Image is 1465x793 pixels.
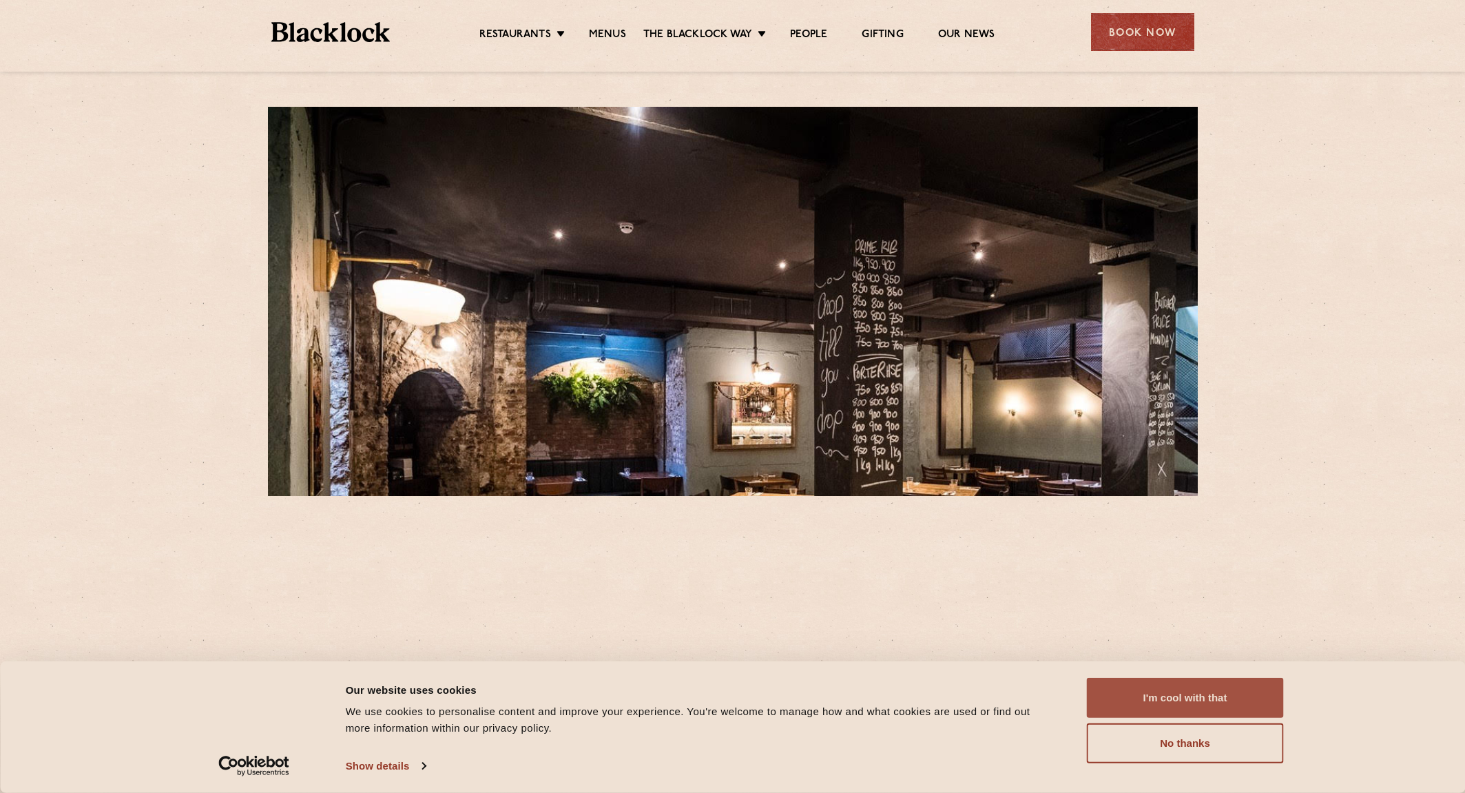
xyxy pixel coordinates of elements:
[346,681,1056,698] div: Our website uses cookies
[346,703,1056,737] div: We use cookies to personalise content and improve your experience. You're welcome to manage how a...
[589,28,626,43] a: Menus
[938,28,995,43] a: Our News
[346,756,426,776] a: Show details
[790,28,827,43] a: People
[479,28,551,43] a: Restaurants
[1091,13,1194,51] div: Book Now
[271,22,391,42] img: BL_Textured_Logo-footer-cropped.svg
[862,28,903,43] a: Gifting
[1087,678,1284,718] button: I'm cool with that
[643,28,752,43] a: The Blacklock Way
[194,756,314,776] a: Usercentrics Cookiebot - opens in a new window
[1087,723,1284,763] button: No thanks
